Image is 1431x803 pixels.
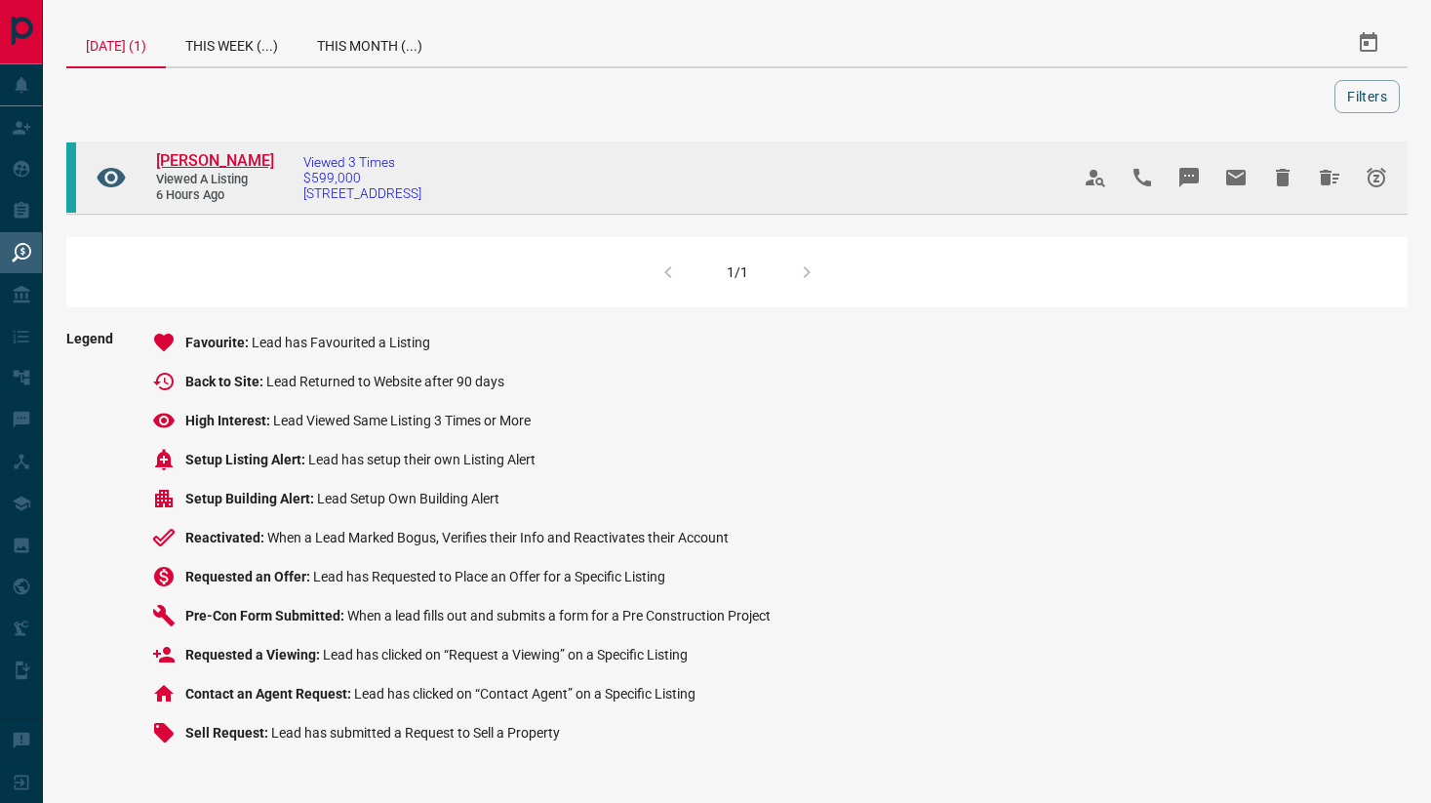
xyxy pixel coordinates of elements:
[1334,80,1400,113] button: Filters
[347,608,771,623] span: When a lead fills out and submits a form for a Pre Construction Project
[1072,154,1119,201] span: View Profile
[1119,154,1166,201] span: Call
[185,374,266,389] span: Back to Site
[308,452,536,467] span: Lead has setup their own Listing Alert
[303,185,421,201] span: [STREET_ADDRESS]
[298,20,442,66] div: This Month (...)
[185,725,271,741] span: Sell Request
[66,20,166,68] div: [DATE] (1)
[185,686,354,702] span: Contact an Agent Request
[156,151,273,172] a: [PERSON_NAME]
[273,413,531,428] span: Lead Viewed Same Listing 3 Times or More
[317,491,499,506] span: Lead Setup Own Building Alert
[66,331,113,760] span: Legend
[354,686,696,702] span: Lead has clicked on “Contact Agent” on a Specific Listing
[266,374,504,389] span: Lead Returned to Website after 90 days
[156,172,273,188] span: Viewed a Listing
[185,413,273,428] span: High Interest
[1353,154,1400,201] span: Snooze
[252,335,430,350] span: Lead has Favourited a Listing
[185,608,347,623] span: Pre-Con Form Submitted
[185,569,313,584] span: Requested an Offer
[156,187,273,204] span: 6 hours ago
[166,20,298,66] div: This Week (...)
[323,647,688,662] span: Lead has clicked on “Request a Viewing” on a Specific Listing
[267,530,729,545] span: When a Lead Marked Bogus, Verifies their Info and Reactivates their Account
[1212,154,1259,201] span: Email
[66,142,76,213] div: condos.ca
[303,170,421,185] span: $599,000
[303,154,421,170] span: Viewed 3 Times
[185,491,317,506] span: Setup Building Alert
[271,725,560,741] span: Lead has submitted a Request to Sell a Property
[1306,154,1353,201] span: Hide All from Steve Blake
[303,154,421,201] a: Viewed 3 Times$599,000[STREET_ADDRESS]
[156,151,274,170] span: [PERSON_NAME]
[185,530,267,545] span: Reactivated
[1259,154,1306,201] span: Hide
[313,569,665,584] span: Lead has Requested to Place an Offer for a Specific Listing
[185,452,308,467] span: Setup Listing Alert
[1166,154,1212,201] span: Message
[1345,20,1392,66] button: Select Date Range
[185,647,323,662] span: Requested a Viewing
[185,335,252,350] span: Favourite
[727,264,748,280] div: 1/1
